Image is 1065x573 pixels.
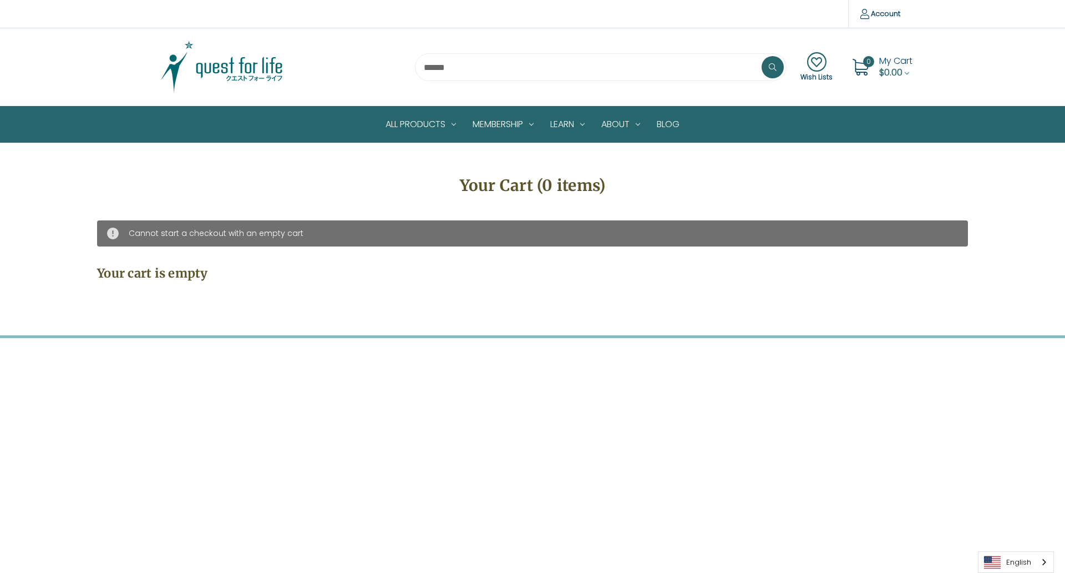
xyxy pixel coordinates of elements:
[129,228,303,239] span: Cannot start a checkout with an empty cart
[593,107,648,142] a: About
[863,56,874,67] span: 0
[464,107,542,142] a: Membership
[97,174,968,197] h1: Your Cart (0 items)
[879,54,912,79] a: Cart with 0 items
[879,66,902,79] span: $0.00
[153,39,291,95] img: Quest Group
[648,107,688,142] a: Blog
[978,551,1054,573] aside: Language selected: English
[97,264,968,283] h3: Your cart is empty
[879,54,912,67] span: My Cart
[978,551,1054,573] div: Language
[377,107,464,142] a: All Products
[542,107,593,142] a: Learn
[978,552,1053,572] a: English
[800,52,833,82] a: Wish Lists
